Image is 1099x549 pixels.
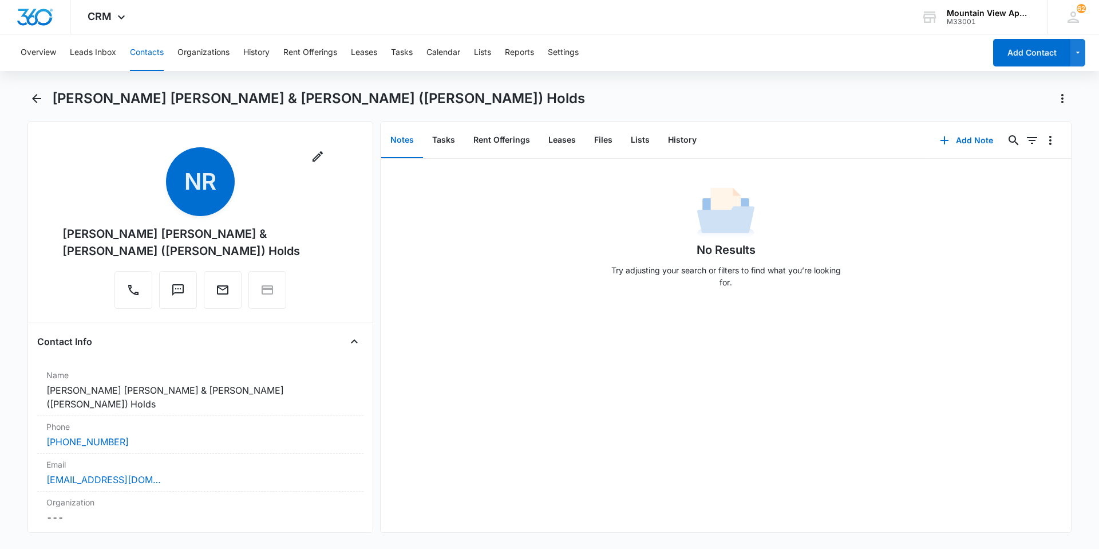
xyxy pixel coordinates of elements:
[62,225,338,260] div: [PERSON_NAME] [PERSON_NAME] & [PERSON_NAME] ([PERSON_NAME]) Holds
[464,123,539,158] button: Rent Offerings
[130,34,164,71] button: Contacts
[697,184,754,241] img: No Data
[548,34,579,71] button: Settings
[37,492,363,529] div: Organization---
[204,289,242,299] a: Email
[21,34,56,71] button: Overview
[928,127,1005,154] button: Add Note
[947,18,1030,26] div: account id
[474,34,491,71] button: Lists
[159,271,197,309] button: Text
[243,34,270,71] button: History
[345,332,363,351] button: Close
[993,39,1070,66] button: Add Contact
[423,123,464,158] button: Tasks
[1023,131,1041,150] button: Filters
[1005,131,1023,150] button: Search...
[114,289,152,299] a: Call
[52,90,585,107] h1: [PERSON_NAME] [PERSON_NAME] & [PERSON_NAME] ([PERSON_NAME]) Holds
[426,34,460,71] button: Calendar
[70,34,116,71] button: Leads Inbox
[37,454,363,492] div: Email[EMAIL_ADDRESS][DOMAIN_NAME]
[606,264,846,288] p: Try adjusting your search or filters to find what you’re looking for.
[159,289,197,299] a: Text
[659,123,706,158] button: History
[46,458,354,470] label: Email
[1077,4,1086,13] div: notifications count
[585,123,622,158] button: Files
[27,89,45,108] button: Back
[947,9,1030,18] div: account name
[46,383,354,411] dd: [PERSON_NAME] [PERSON_NAME] & [PERSON_NAME] ([PERSON_NAME]) Holds
[697,241,756,258] h1: No Results
[37,335,92,348] h4: Contact Info
[351,34,377,71] button: Leases
[46,369,354,381] label: Name
[46,511,354,524] dd: ---
[283,34,337,71] button: Rent Offerings
[381,123,423,158] button: Notes
[204,271,242,309] button: Email
[46,435,129,449] a: [PHONE_NUMBER]
[391,34,413,71] button: Tasks
[88,10,112,22] span: CRM
[46,473,161,487] a: [EMAIL_ADDRESS][DOMAIN_NAME]
[1077,4,1086,13] span: 62
[37,364,363,416] div: Name[PERSON_NAME] [PERSON_NAME] & [PERSON_NAME] ([PERSON_NAME]) Holds
[505,34,534,71] button: Reports
[177,34,230,71] button: Organizations
[166,147,235,216] span: NR
[1041,131,1060,150] button: Overflow Menu
[114,271,152,309] button: Call
[539,123,585,158] button: Leases
[46,421,354,433] label: Phone
[622,123,659,158] button: Lists
[46,496,354,508] label: Organization
[1053,89,1072,108] button: Actions
[37,416,363,454] div: Phone[PHONE_NUMBER]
